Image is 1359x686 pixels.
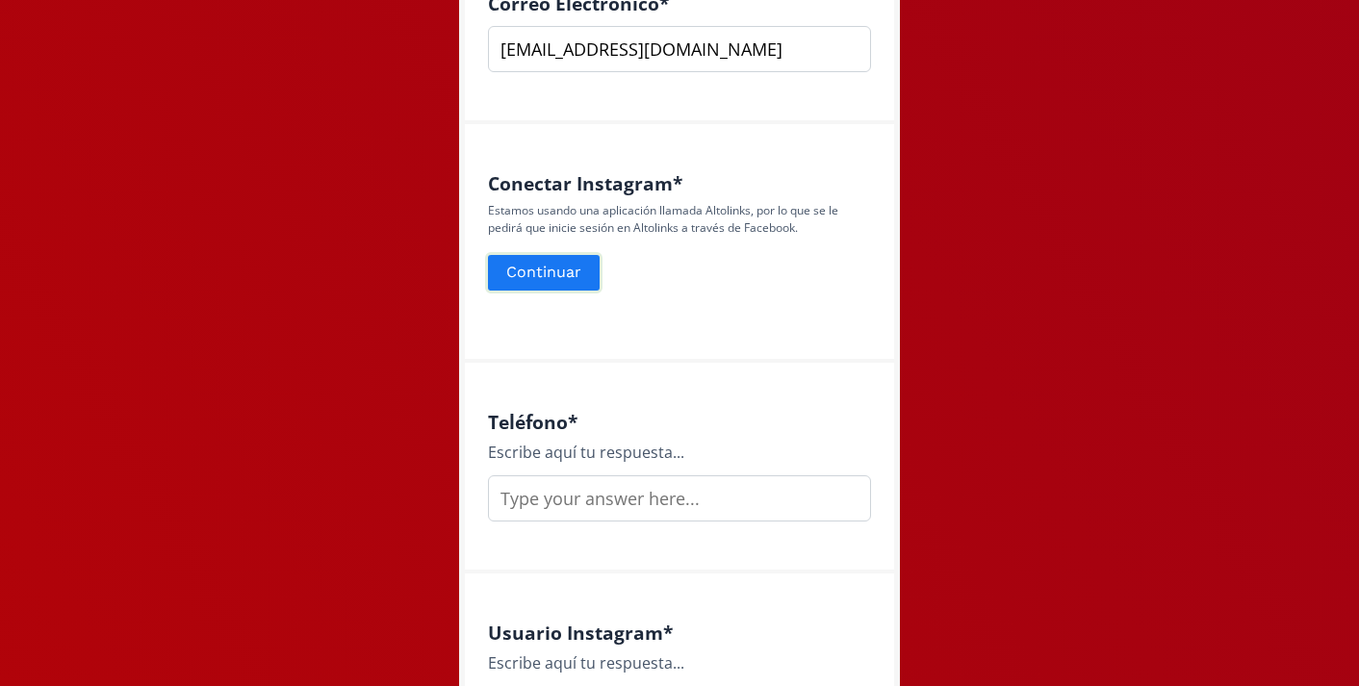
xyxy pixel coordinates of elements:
input: Type your answer here... [488,475,871,521]
h4: Usuario Instagram * [488,622,871,644]
p: Estamos usando una aplicación llamada Altolinks, por lo que se le pedirá que inicie sesión en Alt... [488,202,871,237]
input: nombre@ejemplo.com [488,26,871,72]
h4: Conectar Instagram * [488,172,871,194]
h4: Teléfono * [488,411,871,433]
div: Escribe aquí tu respuesta... [488,441,871,464]
div: Escribe aquí tu respuesta... [488,651,871,674]
button: Continuar [485,252,603,293]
